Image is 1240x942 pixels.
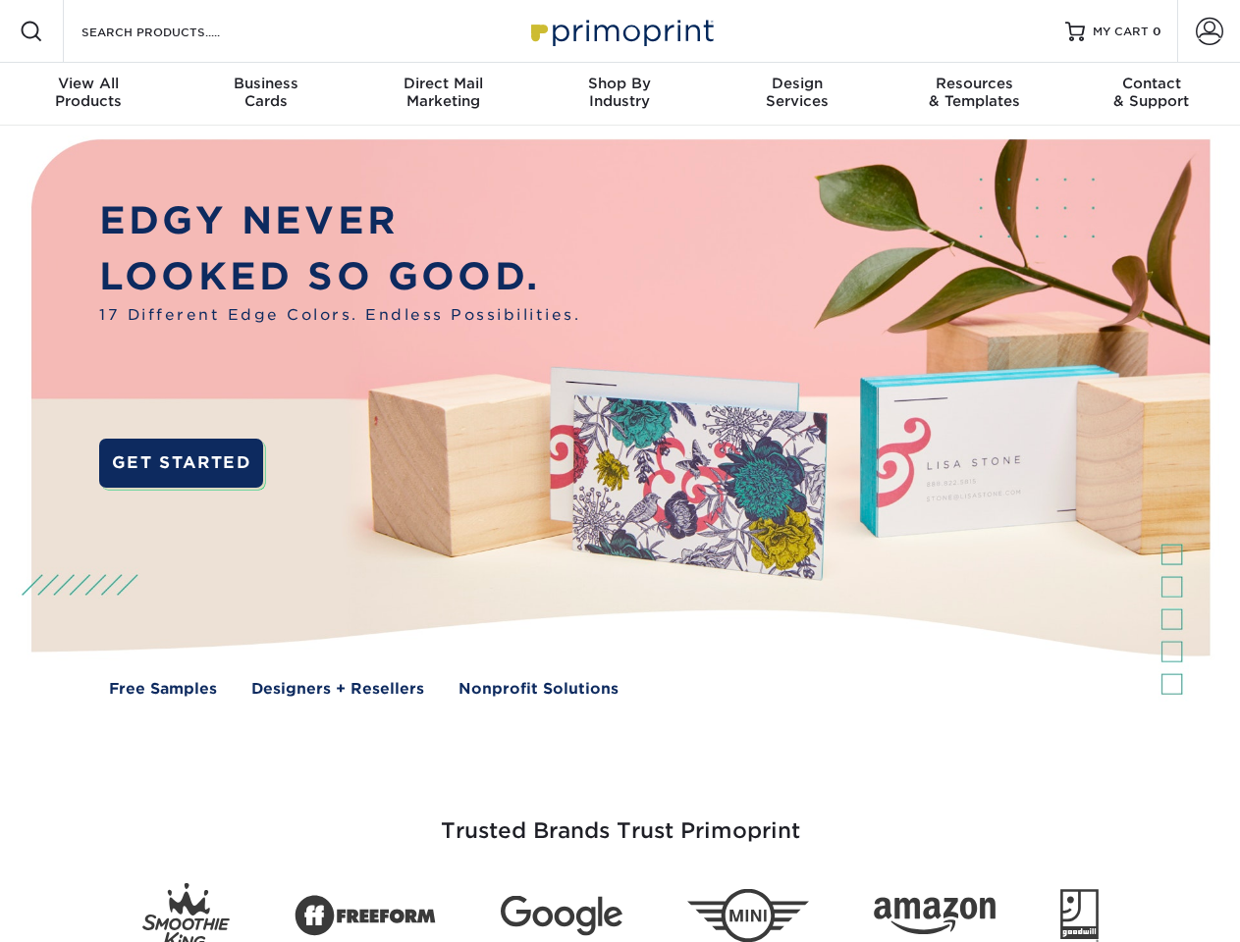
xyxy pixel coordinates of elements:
a: GET STARTED [99,439,263,488]
a: Direct MailMarketing [354,63,531,126]
img: Goodwill [1060,889,1099,942]
div: & Templates [886,75,1062,110]
a: BusinessCards [177,63,353,126]
span: Shop By [531,75,708,92]
span: Design [709,75,886,92]
p: LOOKED SO GOOD. [99,249,580,305]
a: Shop ByIndustry [531,63,708,126]
span: Direct Mail [354,75,531,92]
div: Services [709,75,886,110]
input: SEARCH PRODUCTS..... [80,20,271,43]
a: DesignServices [709,63,886,126]
a: Designers + Resellers [251,678,424,701]
span: MY CART [1093,24,1149,40]
div: & Support [1063,75,1240,110]
span: 0 [1153,25,1161,38]
div: Marketing [354,75,531,110]
span: 17 Different Edge Colors. Endless Possibilities. [99,304,580,327]
span: Business [177,75,353,92]
p: EDGY NEVER [99,193,580,249]
a: Contact& Support [1063,63,1240,126]
img: Primoprint [522,10,719,52]
div: Industry [531,75,708,110]
span: Contact [1063,75,1240,92]
a: Resources& Templates [886,63,1062,126]
a: Free Samples [109,678,217,701]
img: Amazon [874,898,996,935]
span: Resources [886,75,1062,92]
img: Google [501,896,622,936]
div: Cards [177,75,353,110]
a: Nonprofit Solutions [458,678,619,701]
h3: Trusted Brands Trust Primoprint [46,771,1195,867]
